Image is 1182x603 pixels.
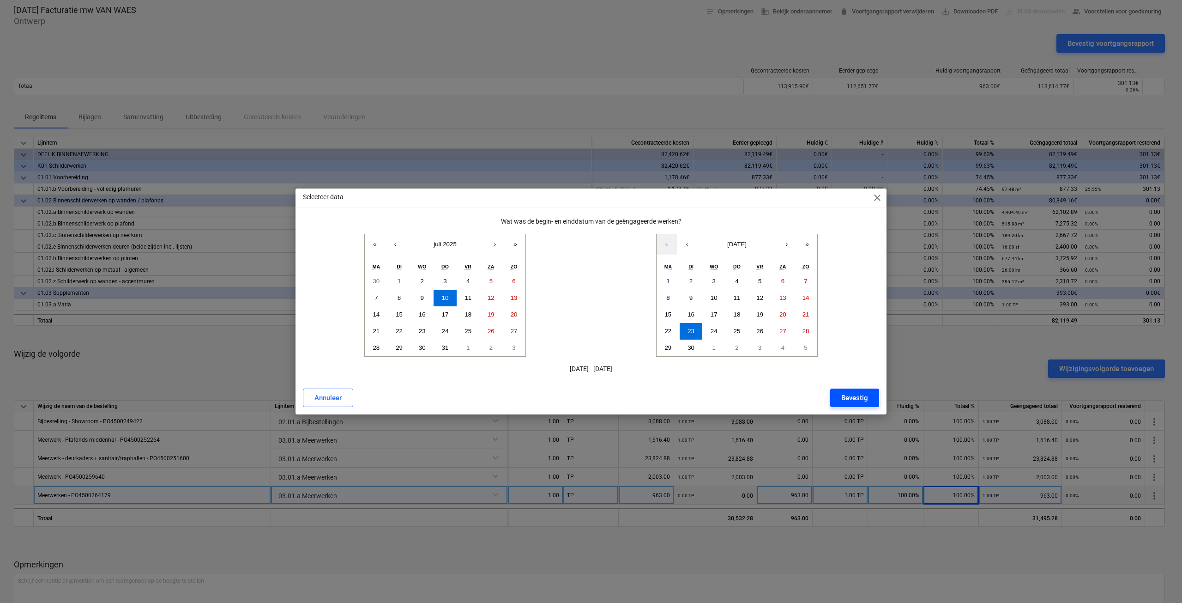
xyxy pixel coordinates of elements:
button: 24 juli 2025 [434,323,457,340]
button: 6 september 2025 [772,273,795,290]
abbr: 4 september 2025 [735,278,738,285]
abbr: 24 juli 2025 [442,328,449,335]
button: 1 augustus 2025 [457,340,480,356]
abbr: 3 juli 2025 [443,278,446,285]
div: Chatwidget [1136,559,1182,603]
button: 6 juli 2025 [502,273,525,290]
abbr: 19 september 2025 [756,311,763,318]
abbr: 2 juli 2025 [421,278,424,285]
abbr: zaterdag [488,264,494,269]
button: 19 september 2025 [748,306,772,323]
abbr: 20 september 2025 [779,311,786,318]
button: 19 juli 2025 [480,306,503,323]
button: 11 juli 2025 [457,290,480,306]
abbr: 18 juli 2025 [464,311,471,318]
button: 25 juli 2025 [457,323,480,340]
button: 7 september 2025 [794,273,817,290]
abbr: 25 juli 2025 [464,328,471,335]
abbr: 27 september 2025 [779,328,786,335]
button: 4 juli 2025 [457,273,480,290]
button: 4 oktober 2025 [772,340,795,356]
abbr: 17 juli 2025 [442,311,449,318]
abbr: 3 augustus 2025 [512,344,515,351]
p: Wat was de begin- en einddatum van de geëngageerde werken? [303,217,879,226]
abbr: 22 september 2025 [664,328,671,335]
abbr: 1 juli 2025 [398,278,401,285]
abbr: 9 september 2025 [689,294,693,301]
abbr: 20 juli 2025 [511,311,518,318]
button: 8 september 2025 [657,290,680,306]
abbr: 21 september 2025 [802,311,809,318]
div: Bevestig [841,392,868,404]
abbr: 27 juli 2025 [511,328,518,335]
button: 9 september 2025 [680,290,703,306]
button: juli 2025 [405,234,485,255]
button: 11 september 2025 [725,290,748,306]
button: 26 juli 2025 [480,323,503,340]
abbr: 21 juli 2025 [373,328,380,335]
abbr: 14 juli 2025 [373,311,380,318]
abbr: 15 juli 2025 [396,311,403,318]
button: 21 september 2025 [794,306,817,323]
abbr: 2 september 2025 [689,278,693,285]
abbr: 24 september 2025 [711,328,718,335]
button: » [797,234,817,255]
abbr: 12 juli 2025 [488,294,495,301]
button: 1 oktober 2025 [702,340,725,356]
abbr: 29 september 2025 [664,344,671,351]
abbr: woensdag [418,264,426,269]
button: 29 juli 2025 [388,340,411,356]
button: › [485,234,505,255]
button: 25 september 2025 [725,323,748,340]
abbr: 13 september 2025 [779,294,786,301]
abbr: 8 juli 2025 [398,294,401,301]
button: 28 september 2025 [794,323,817,340]
button: 16 september 2025 [680,306,703,323]
abbr: 1 oktober 2025 [712,344,716,351]
abbr: 4 oktober 2025 [781,344,784,351]
abbr: 31 juli 2025 [442,344,449,351]
button: 1 september 2025 [657,273,680,290]
p: Selecteer data [303,192,344,202]
abbr: 6 juli 2025 [512,278,515,285]
button: 30 september 2025 [680,340,703,356]
abbr: 25 september 2025 [734,328,741,335]
button: 28 juli 2025 [365,340,388,356]
abbr: 23 juli 2025 [419,328,426,335]
abbr: 15 september 2025 [664,311,671,318]
abbr: 29 juli 2025 [396,344,403,351]
abbr: 17 september 2025 [711,311,718,318]
abbr: 6 september 2025 [781,278,784,285]
abbr: 30 juli 2025 [419,344,426,351]
button: 15 september 2025 [657,306,680,323]
button: 26 september 2025 [748,323,772,340]
button: 4 september 2025 [725,273,748,290]
button: ‹ [385,234,405,255]
button: Annuleer [303,389,353,407]
abbr: 1 augustus 2025 [466,344,470,351]
button: 3 juli 2025 [434,273,457,290]
button: 18 juli 2025 [457,306,480,323]
button: 8 juli 2025 [388,290,411,306]
button: 21 juli 2025 [365,323,388,340]
button: 3 september 2025 [702,273,725,290]
button: 27 juli 2025 [502,323,525,340]
span: close [872,192,883,203]
button: 2 juli 2025 [410,273,434,290]
div: Annuleer [314,392,342,404]
p: [DATE] - [DATE] [303,364,879,374]
button: 15 juli 2025 [388,306,411,323]
button: 10 september 2025 [702,290,725,306]
button: 2 oktober 2025 [725,340,748,356]
button: 23 juli 2025 [410,323,434,340]
button: 5 oktober 2025 [794,340,817,356]
abbr: 4 juli 2025 [466,278,470,285]
button: 16 juli 2025 [410,306,434,323]
button: 18 september 2025 [725,306,748,323]
abbr: vrijdag [464,264,471,269]
button: 5 juli 2025 [480,273,503,290]
button: » [505,234,525,255]
button: 3 oktober 2025 [748,340,772,356]
abbr: 12 september 2025 [756,294,763,301]
abbr: 14 september 2025 [802,294,809,301]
